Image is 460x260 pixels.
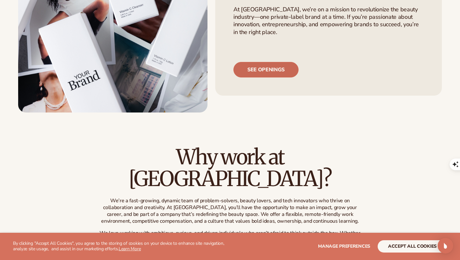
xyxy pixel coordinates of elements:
h2: Why work at [GEOGRAPHIC_DATA]? [96,146,365,190]
div: Open Intercom Messenger [438,238,453,254]
span: Manage preferences [318,243,370,249]
p: We love working with ambitious, curious, and driven individuals who aren’t afraid to think outsid... [96,230,365,250]
p: At [GEOGRAPHIC_DATA], we’re on a mission to revolutionize the beauty industry—one private-label b... [233,6,424,36]
button: Manage preferences [318,240,370,253]
p: By clicking "Accept All Cookies", you agree to the storing of cookies on your device to enhance s... [13,241,237,252]
a: Learn More [119,246,141,252]
button: accept all cookies [378,240,447,253]
a: See openings [233,62,299,77]
p: We’re a fast-growing, dynamic team of problem-solvers, beauty lovers, and tech innovators who thr... [96,197,365,224]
